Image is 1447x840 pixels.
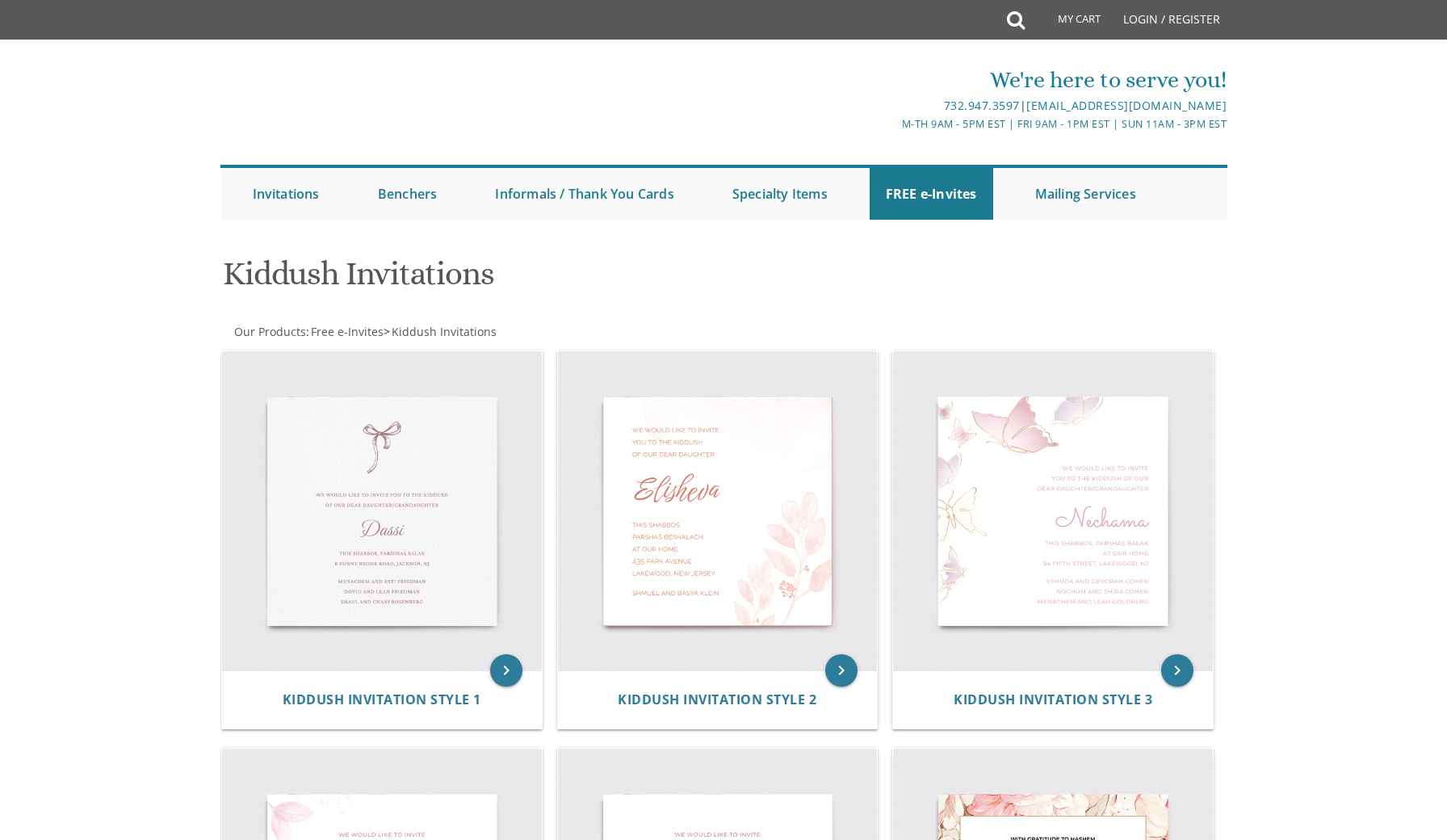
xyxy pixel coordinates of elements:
h1: Kiddush Invitations [223,256,882,304]
a: Our Products [233,324,306,339]
span: Kiddush Invitations [392,324,497,339]
div: | [556,96,1227,115]
a: Benchers [362,168,454,220]
a: Free e-Invites [309,324,384,339]
a: Kiddush Invitation Style 1 [283,692,481,708]
span: Kiddush Invitation Style 3 [954,691,1152,708]
a: keyboard_arrow_right [490,654,522,687]
a: Kiddush Invitation Style 3 [954,692,1152,708]
div: We're here to serve you! [556,64,1227,96]
img: Kiddush Invitation Style 3 [893,351,1213,671]
a: Informals / Thank You Cards [479,168,690,220]
a: Mailing Services [1019,168,1152,220]
span: Kiddush Invitation Style 1 [283,691,481,708]
a: 732.947.3597 [944,98,1020,113]
a: keyboard_arrow_right [1161,654,1193,687]
a: Specialty Items [716,168,844,220]
a: My Cart [1023,2,1112,42]
div: M-Th 9am - 5pm EST | Fri 9am - 1pm EST | Sun 11am - 3pm EST [556,115,1227,132]
a: Kiddush Invitations [390,324,497,339]
span: Free e-Invites [311,324,384,339]
span: > [384,324,497,339]
span: Kiddush Invitation Style 2 [618,691,816,708]
div: : [220,324,724,340]
a: Invitations [237,168,336,220]
a: keyboard_arrow_right [825,654,858,687]
a: [EMAIL_ADDRESS][DOMAIN_NAME] [1026,98,1227,113]
img: Kiddush Invitation Style 2 [558,351,878,671]
img: Kiddush Invitation Style 1 [222,351,542,671]
a: FREE e-Invites [870,168,993,220]
a: Kiddush Invitation Style 2 [618,692,816,708]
